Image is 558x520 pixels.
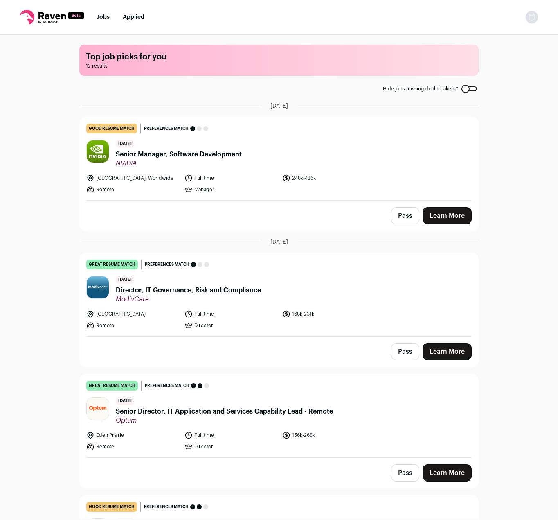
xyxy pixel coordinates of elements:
span: [DATE] [116,140,134,148]
button: Pass [391,343,419,360]
li: Director [184,321,278,330]
img: nopic.png [525,11,538,24]
li: Full time [184,431,278,439]
a: great resume match Preferences match [DATE] Director, IT Governance, Risk and Compliance ModivCar... [80,253,478,336]
li: Director [184,443,278,451]
img: 376ce2308abb7868d27d6bbf9139e6d572da7d7426218e43eb8ec57d9e48ff1a.jpg [87,398,109,420]
a: Learn More [423,207,472,224]
span: [DATE] [116,276,134,284]
a: Learn More [423,343,472,360]
span: Preferences match [144,124,189,133]
img: d98e1dd28614b63e8087cb1273246d351f42caeffa118dbbd51f3f3f8ecbdd3f [87,276,109,298]
li: Remote [86,185,180,194]
li: [GEOGRAPHIC_DATA] [86,310,180,318]
span: Senior Director, IT Application and Services Capability Lead - Remote [116,407,333,416]
div: good resume match [86,502,137,512]
li: Manager [184,185,278,194]
li: Full time [184,174,278,182]
span: [DATE] [270,238,288,246]
span: Optum [116,416,333,425]
li: 168k-231k [282,310,376,318]
button: Pass [391,464,419,482]
a: Applied [123,14,144,20]
a: great resume match Preferences match [DATE] Senior Director, IT Application and Services Capabili... [80,374,478,457]
div: great resume match [86,260,138,269]
li: 248k-426k [282,174,376,182]
li: 156k-268k [282,431,376,439]
a: good resume match Preferences match [DATE] Senior Manager, Software Development NVIDIA [GEOGRAPHI... [80,117,478,200]
img: 21765c2efd07c533fb69e7d2fdab94113177da91290e8a5934e70fdfae65a8e1.jpg [87,140,109,163]
span: 12 results [86,63,472,69]
button: Open dropdown [525,11,538,24]
span: Preferences match [144,503,189,511]
li: Full time [184,310,278,318]
span: Preferences match [145,260,189,269]
button: Pass [391,207,419,224]
a: Learn More [423,464,472,482]
span: ModivCare [116,295,261,303]
li: Remote [86,321,180,330]
div: good resume match [86,124,137,133]
span: NVIDIA [116,159,242,167]
span: [DATE] [270,102,288,110]
a: Jobs [97,14,110,20]
div: great resume match [86,381,138,391]
span: Preferences match [145,382,189,390]
span: Director, IT Governance, Risk and Compliance [116,285,261,295]
li: Eden Prairie [86,431,180,439]
span: Hide jobs missing dealbreakers? [383,86,458,92]
h1: Top job picks for you [86,51,472,63]
span: Senior Manager, Software Development [116,149,242,159]
span: [DATE] [116,397,134,405]
li: [GEOGRAPHIC_DATA], Worldwide [86,174,180,182]
li: Remote [86,443,180,451]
